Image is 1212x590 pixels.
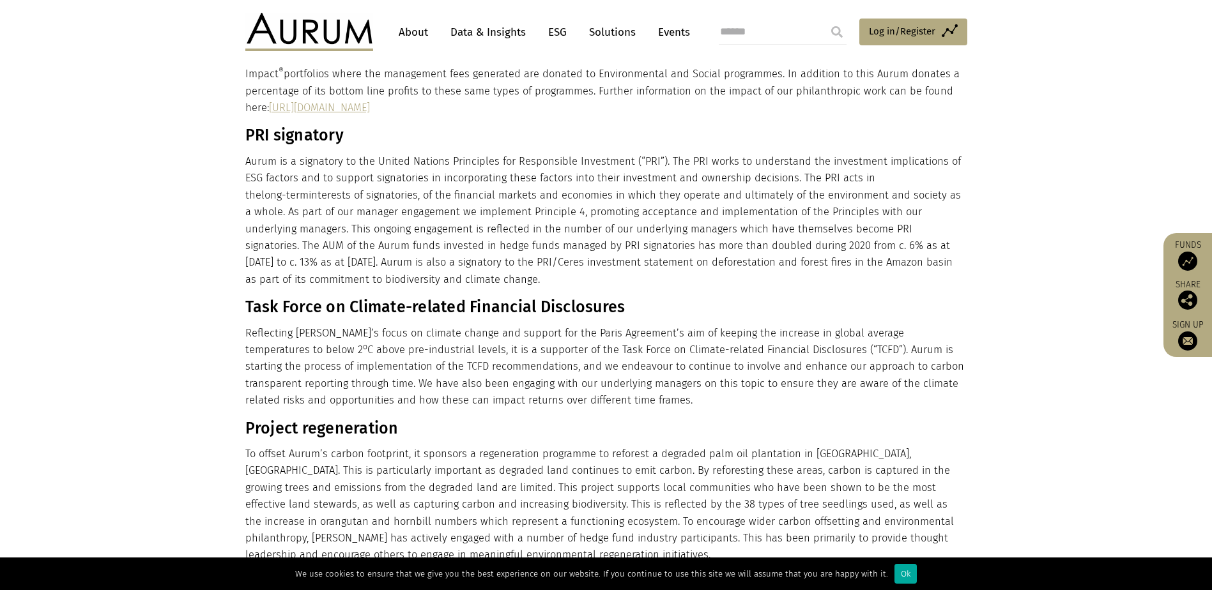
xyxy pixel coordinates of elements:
p: To offset Aurum’s carbon footprint, it sponsors a regeneration programme to reforest a degraded p... [245,446,964,564]
span: long-term [261,189,309,201]
sup: o [363,342,367,351]
img: Share this post [1178,291,1197,310]
a: Log in/Register [859,19,967,45]
a: About [392,20,434,44]
div: Share [1170,280,1206,310]
a: Funds [1170,239,1206,271]
a: Events [652,20,690,44]
img: Aurum [245,13,373,51]
h3: Task Force on Climate-related Financial Disclosures [245,298,964,317]
a: Solutions [583,20,642,44]
a: Data & Insights [444,20,532,44]
a: Sign up [1170,319,1206,351]
input: Submit [824,19,850,45]
a: [URL][DOMAIN_NAME] [269,102,370,114]
div: Ok [894,564,917,584]
sup: ® [279,66,284,75]
h3: Project regeneration [245,419,964,438]
img: Access Funds [1178,252,1197,271]
img: Sign up to our newsletter [1178,331,1197,351]
h3: PRI signatory [245,126,964,145]
span: Log in/Register [869,24,935,39]
p: Reflecting [PERSON_NAME]’s focus on climate change and support for the Paris Agreement’s aim of k... [245,325,964,409]
p: [PERSON_NAME]’s Embedded Impact solutions aim to deliver returns that go beyond financial returns... [245,49,964,117]
a: ESG [542,20,573,44]
p: Aurum is a signatory to the United Nations Principles for Responsible Investment (“PRI”). The PRI... [245,153,964,288]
